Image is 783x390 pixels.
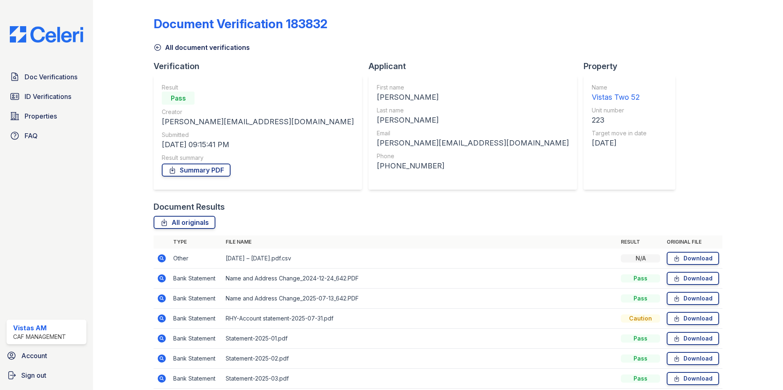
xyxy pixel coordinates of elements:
a: Sign out [3,367,90,383]
div: Result summary [162,154,354,162]
div: Result [162,83,354,92]
div: [PERSON_NAME] [377,92,569,103]
th: Original file [663,235,722,249]
div: Email [377,129,569,137]
a: Download [667,352,719,365]
td: Bank Statement [170,309,222,329]
div: Pass [621,374,660,383]
a: Account [3,347,90,364]
td: Bank Statement [170,369,222,389]
div: First name [377,83,569,92]
div: 223 [592,114,647,126]
th: Type [170,235,222,249]
span: Sign out [21,370,46,380]
td: Statement-2025-01.pdf [222,329,618,349]
div: Name [592,83,647,92]
div: Creator [162,108,354,116]
div: [PERSON_NAME][EMAIL_ADDRESS][DOMAIN_NAME] [162,116,354,128]
a: ID Verifications [7,88,86,105]
a: All document verifications [154,43,250,52]
div: Unit number [592,106,647,114]
span: FAQ [25,131,38,141]
th: Result [618,235,663,249]
div: Pass [162,92,195,105]
a: Summary PDF [162,164,231,177]
a: Doc Verifications [7,69,86,85]
a: Download [667,292,719,305]
td: Bank Statement [170,289,222,309]
a: Name Vistas Two 52 [592,83,647,103]
div: Last name [377,106,569,114]
a: Download [667,272,719,285]
div: [PERSON_NAME] [377,114,569,126]
div: Pass [621,294,660,303]
div: [PHONE_NUMBER] [377,160,569,172]
td: Name and Address Change_2025-07-13_642.PDF [222,289,618,309]
div: Vistas Two 52 [592,92,647,103]
div: Property [584,61,682,72]
a: Download [667,252,719,265]
a: Properties [7,108,86,124]
div: Pass [621,274,660,282]
a: FAQ [7,128,86,144]
div: Submitted [162,131,354,139]
td: Bank Statement [170,269,222,289]
img: CE_Logo_Blue-a8612792a0a2168367f1c8372b55b34899dd931a85d93a1a3d3e32e68fde9ad4.png [3,26,90,43]
div: [DATE] 09:15:41 PM [162,139,354,150]
a: Download [667,372,719,385]
td: Other [170,249,222,269]
div: Pass [621,354,660,363]
div: Caution [621,314,660,323]
td: Statement-2025-02.pdf [222,349,618,369]
a: All originals [154,216,215,229]
div: [DATE] [592,137,647,149]
a: Download [667,312,719,325]
div: [PERSON_NAME][EMAIL_ADDRESS][DOMAIN_NAME] [377,137,569,149]
td: Name and Address Change_2024-12-24_642.PDF [222,269,618,289]
div: Pass [621,334,660,343]
div: Applicant [369,61,584,72]
div: CAF Management [13,333,66,341]
th: File name [222,235,618,249]
span: ID Verifications [25,92,71,101]
div: N/A [621,254,660,262]
td: Statement-2025-03.pdf [222,369,618,389]
span: Account [21,351,47,361]
a: Download [667,332,719,345]
div: Vistas AM [13,323,66,333]
td: RHY-Account statement-2025-07-31.pdf [222,309,618,329]
div: Phone [377,152,569,160]
td: Bank Statement [170,349,222,369]
div: Document Results [154,201,225,213]
td: [DATE] – [DATE].pdf.csv [222,249,618,269]
span: Doc Verifications [25,72,77,82]
span: Properties [25,111,57,121]
td: Bank Statement [170,329,222,349]
div: Target move in date [592,129,647,137]
div: Verification [154,61,369,72]
div: Document Verification 183832 [154,16,328,31]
